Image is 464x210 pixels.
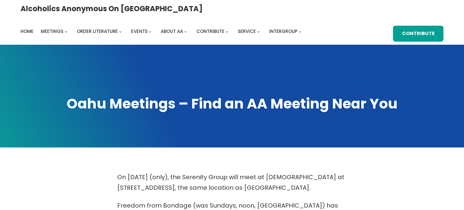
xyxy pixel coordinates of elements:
[131,28,148,34] span: Events
[119,30,122,33] button: Order Literature submenu
[117,172,347,193] p: On [DATE] (only), the Serenity Group will meet at [DEMOGRAPHIC_DATA] at [STREET_ADDRESS], the sam...
[238,27,256,36] a: Service
[226,30,228,33] button: Contribute submenu
[41,28,63,34] span: Meetings
[196,27,224,36] a: Contribute
[269,27,298,36] a: Intergroup
[41,27,63,36] a: Meetings
[65,30,67,33] button: Meetings submenu
[184,30,187,33] button: About AA submenu
[21,27,303,36] nav: Intergroup
[131,27,148,36] a: Events
[21,27,34,36] a: Home
[21,28,34,34] span: Home
[257,30,260,33] button: Service submenu
[269,28,298,34] span: Intergroup
[21,2,203,15] a: Alcoholics Anonymous on [GEOGRAPHIC_DATA]
[161,27,183,36] a: About AA
[161,28,183,34] span: About AA
[21,94,443,113] h1: Oahu Meetings – Find an AA Meeting Near You
[298,30,301,33] button: Intergroup submenu
[238,28,256,34] span: Service
[149,30,151,33] button: Events submenu
[77,28,118,34] span: Order Literature
[196,28,224,34] span: Contribute
[393,26,443,42] a: Contribute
